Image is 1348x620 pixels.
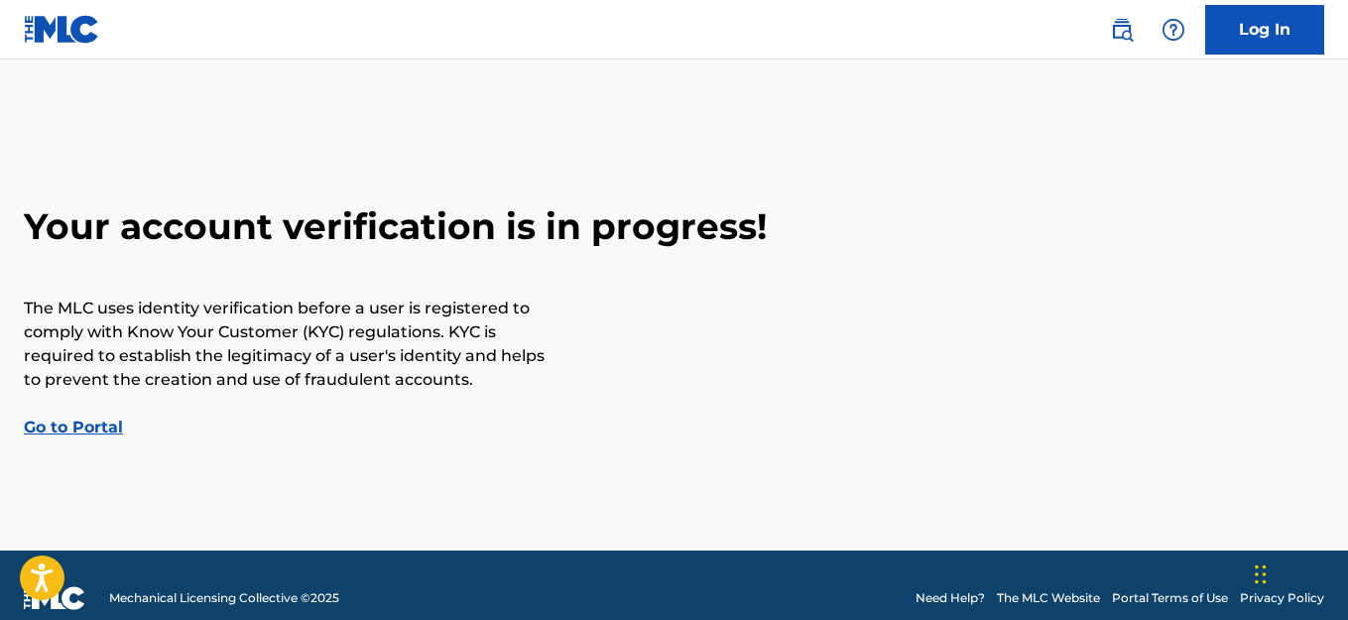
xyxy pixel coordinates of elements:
[24,15,100,44] img: MLC Logo
[24,297,550,392] p: The MLC uses identity verification before a user is registered to comply with Know Your Customer ...
[1249,525,1348,620] iframe: Chat Widget
[24,586,85,610] img: logo
[109,589,339,607] span: Mechanical Licensing Collective © 2025
[1162,18,1185,42] img: help
[1102,10,1142,50] a: Public Search
[1255,545,1267,604] div: Drag
[1205,5,1324,55] a: Log In
[1112,589,1228,607] a: Portal Terms of Use
[916,589,985,607] a: Need Help?
[1240,589,1324,607] a: Privacy Policy
[24,418,123,436] a: Go to Portal
[1110,18,1134,42] img: search
[1154,10,1193,50] div: Help
[24,204,1324,249] h2: Your account verification is in progress!
[997,589,1100,607] a: The MLC Website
